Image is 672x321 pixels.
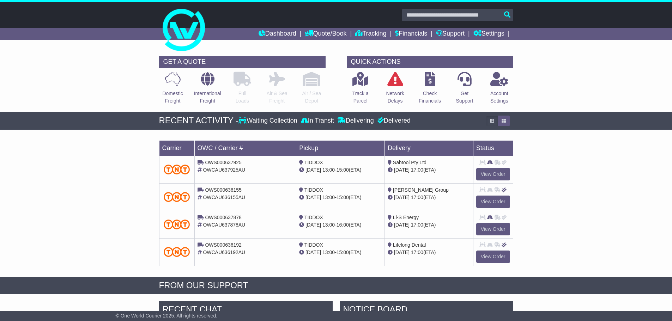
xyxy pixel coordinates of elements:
[302,90,321,105] p: Air / Sea Depot
[296,140,385,156] td: Pickup
[419,90,441,105] p: Check Financials
[393,242,426,248] span: Lifelong Dental
[376,117,411,125] div: Delivered
[385,140,473,156] td: Delivery
[299,117,336,125] div: In Transit
[194,72,222,109] a: InternationalFreight
[203,167,245,173] span: OWCAU637925AU
[159,56,326,68] div: GET A QUOTE
[322,222,335,228] span: 13:00
[305,167,321,173] span: [DATE]
[304,187,323,193] span: TIDDOX
[388,194,470,201] div: (ETA)
[347,56,513,68] div: QUICK ACTIONS
[205,187,242,193] span: OWS000636155
[304,242,323,248] span: TIDDOX
[203,222,245,228] span: OWCAU637878AU
[205,242,242,248] span: OWS000636192
[234,90,251,105] p: Full Loads
[159,116,239,126] div: RECENT ACTIVITY -
[304,215,323,220] span: TIDDOX
[116,313,218,319] span: © One World Courier 2025. All rights reserved.
[337,195,349,200] span: 15:00
[305,249,321,255] span: [DATE]
[162,72,183,109] a: DomesticFreight
[476,251,510,263] a: View Order
[305,222,321,228] span: [DATE]
[337,249,349,255] span: 15:00
[203,249,245,255] span: OWCAU636192AU
[456,90,473,105] p: Get Support
[394,195,410,200] span: [DATE]
[322,249,335,255] span: 13:00
[393,160,426,165] span: Sabtool Pty Ltd
[411,195,423,200] span: 17:00
[436,28,465,40] a: Support
[299,249,382,256] div: - (ETA)
[259,28,296,40] a: Dashboard
[305,195,321,200] span: [DATE]
[473,28,504,40] a: Settings
[394,249,410,255] span: [DATE]
[490,72,509,109] a: AccountSettings
[164,247,190,257] img: TNT_Domestic.png
[476,223,510,235] a: View Order
[305,28,346,40] a: Quote/Book
[386,72,404,109] a: NetworkDelays
[394,222,410,228] span: [DATE]
[299,194,382,201] div: - (ETA)
[455,72,473,109] a: GetSupport
[393,215,419,220] span: Li-S Energy
[337,222,349,228] span: 16:00
[205,160,242,165] span: OWS000637925
[322,195,335,200] span: 13:00
[352,90,369,105] p: Track a Parcel
[411,249,423,255] span: 17:00
[336,117,376,125] div: Delivering
[159,140,194,156] td: Carrier
[352,72,369,109] a: Track aParcel
[490,90,508,105] p: Account Settings
[411,222,423,228] span: 17:00
[393,187,449,193] span: [PERSON_NAME] Group
[395,28,427,40] a: Financials
[267,90,287,105] p: Air & Sea Freight
[203,195,245,200] span: OWCAU636155AU
[476,196,510,208] a: View Order
[304,160,323,165] span: TIDDOX
[159,280,513,291] div: FROM OUR SUPPORT
[473,140,513,156] td: Status
[299,166,382,174] div: - (ETA)
[394,167,410,173] span: [DATE]
[159,301,333,320] div: RECENT CHAT
[476,168,510,180] a: View Order
[164,165,190,174] img: TNT_Domestic.png
[337,167,349,173] span: 15:00
[322,167,335,173] span: 13:00
[355,28,386,40] a: Tracking
[386,90,404,105] p: Network Delays
[340,301,513,320] div: NOTICE BOARD
[299,221,382,229] div: - (ETA)
[388,166,470,174] div: (ETA)
[418,72,441,109] a: CheckFinancials
[164,192,190,202] img: TNT_Domestic.png
[411,167,423,173] span: 17:00
[164,220,190,229] img: TNT_Domestic.png
[238,117,299,125] div: Waiting Collection
[194,140,296,156] td: OWC / Carrier #
[205,215,242,220] span: OWS000637878
[388,249,470,256] div: (ETA)
[194,90,221,105] p: International Freight
[388,221,470,229] div: (ETA)
[162,90,183,105] p: Domestic Freight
